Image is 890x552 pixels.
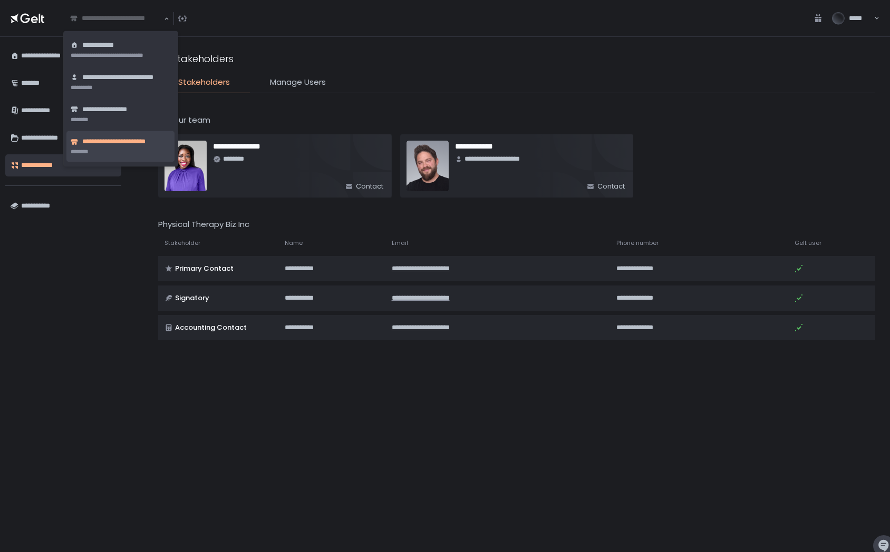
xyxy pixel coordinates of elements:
[616,239,659,247] span: Phone number
[172,52,234,66] h1: Stakeholders
[285,239,303,247] span: Name
[178,76,230,88] span: Stakeholders
[175,293,209,303] span: Signatory
[63,7,169,29] div: Search for option
[392,239,408,247] span: Email
[270,76,326,88] span: Manage Users
[175,264,234,273] span: Primary Contact
[165,239,200,247] span: Stakeholder
[175,323,247,332] span: Accounting Contact
[70,13,163,24] input: Search for option
[169,114,210,126] span: Your team
[795,239,821,247] span: Gelt user
[158,219,249,230] span: Physical Therapy Biz Inc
